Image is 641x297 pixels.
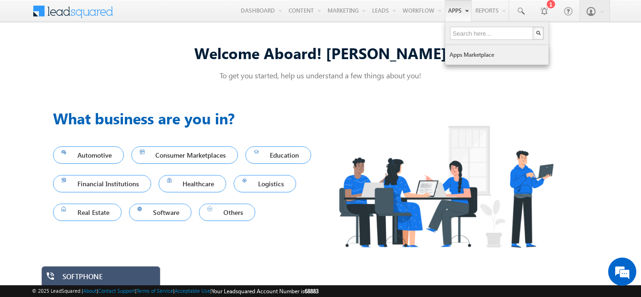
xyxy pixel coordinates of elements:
[61,206,113,219] span: Real Estate
[61,177,143,190] span: Financial Institutions
[53,107,320,129] h3: What business are you in?
[53,43,588,63] div: Welcome Aboard! [PERSON_NAME]
[12,87,171,222] textarea: Type your message and hit 'Enter'
[207,206,247,219] span: Others
[137,288,173,294] a: Terms of Service
[53,70,588,80] p: To get you started, help us understand a few things about you!
[140,149,230,161] span: Consumer Marketplaces
[167,177,218,190] span: Healthcare
[137,206,183,219] span: Software
[62,272,153,285] div: SOFTPHONE
[16,49,39,61] img: d_60004797649_company_0_60004797649
[83,288,97,294] a: About
[305,288,319,295] span: 68883
[175,288,210,294] a: Acceptable Use
[450,27,534,40] input: Search here...
[536,30,541,35] img: Search
[154,5,176,27] div: Minimize live chat window
[32,287,319,296] span: © 2025 LeadSquared | | | | |
[320,107,571,266] img: Industry.png
[98,288,135,294] a: Contact Support
[128,230,170,243] em: Start Chat
[242,177,288,190] span: Logistics
[49,49,158,61] div: Chat with us now
[254,149,303,161] span: Education
[445,45,549,65] a: Apps Marketplace
[61,149,115,161] span: Automotive
[212,288,319,295] span: Your Leadsquared Account Number is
